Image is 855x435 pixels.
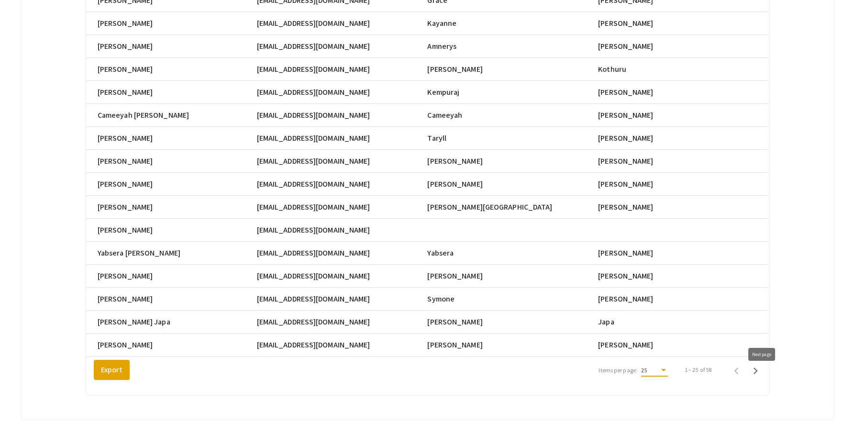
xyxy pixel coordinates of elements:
span: [PERSON_NAME] [598,41,653,52]
button: Previous page [727,360,746,379]
mat-cell: [PERSON_NAME] [86,81,257,104]
mat-cell: [EMAIL_ADDRESS][DOMAIN_NAME] [257,12,428,35]
span: Amnerys [427,41,456,52]
mat-cell: [PERSON_NAME] [86,334,257,357]
mat-cell: Cameeyah [PERSON_NAME] [86,104,257,127]
mat-cell: [EMAIL_ADDRESS][DOMAIN_NAME] [257,219,428,242]
mat-cell: [PERSON_NAME] [86,58,257,81]
mat-cell: [PERSON_NAME] [86,12,257,35]
span: [PERSON_NAME] [427,178,482,190]
mat-cell: [PERSON_NAME] [86,173,257,196]
mat-cell: [EMAIL_ADDRESS][DOMAIN_NAME] [257,58,428,81]
mat-cell: [PERSON_NAME] [86,196,257,219]
mat-cell: [EMAIL_ADDRESS][DOMAIN_NAME] [257,104,428,127]
mat-cell: [PERSON_NAME] [86,35,257,58]
mat-cell: [EMAIL_ADDRESS][DOMAIN_NAME] [257,265,428,288]
mat-cell: [EMAIL_ADDRESS][DOMAIN_NAME] [257,242,428,265]
mat-cell: [PERSON_NAME] [86,219,257,242]
mat-cell: [EMAIL_ADDRESS][DOMAIN_NAME] [257,127,428,150]
span: [PERSON_NAME] [598,178,653,190]
mat-cell: [EMAIL_ADDRESS][DOMAIN_NAME] [257,288,428,311]
span: Symone [427,293,455,305]
span: [PERSON_NAME] [598,339,653,351]
span: [PERSON_NAME] [598,156,653,167]
iframe: Chat [7,392,41,428]
mat-cell: [PERSON_NAME] [86,265,257,288]
mat-cell: [PERSON_NAME] [86,288,257,311]
mat-select: Items per page: [641,367,668,374]
span: [PERSON_NAME] [427,156,482,167]
span: Yabsera [427,247,454,259]
button: Next page [746,360,765,379]
mat-cell: [EMAIL_ADDRESS][DOMAIN_NAME] [257,150,428,173]
mat-cell: [EMAIL_ADDRESS][DOMAIN_NAME] [257,311,428,334]
span: [PERSON_NAME] [598,87,653,98]
span: [PERSON_NAME] [598,18,653,29]
mat-cell: [EMAIL_ADDRESS][DOMAIN_NAME] [257,173,428,196]
mat-cell: [PERSON_NAME] Japa [86,311,257,334]
span: [PERSON_NAME] [427,316,482,328]
span: Kempuraj [427,87,459,98]
mat-cell: [EMAIL_ADDRESS][DOMAIN_NAME] [257,35,428,58]
span: Kayanne [427,18,456,29]
mat-cell: [PERSON_NAME] [86,150,257,173]
span: [PERSON_NAME] [598,201,653,213]
mat-cell: Yabsera [PERSON_NAME] [86,242,257,265]
span: Kothuru [598,64,626,75]
span: [PERSON_NAME] [427,270,482,282]
mat-cell: [EMAIL_ADDRESS][DOMAIN_NAME] [257,334,428,357]
span: [PERSON_NAME][GEOGRAPHIC_DATA] [427,201,552,213]
span: [PERSON_NAME] [427,64,482,75]
div: Items per page: [599,366,637,375]
span: [PERSON_NAME] [598,270,653,282]
button: Export [94,360,130,380]
span: 25 [641,367,647,374]
div: Next page [748,348,775,361]
div: 1 – 25 of 58 [685,366,711,374]
mat-cell: [EMAIL_ADDRESS][DOMAIN_NAME] [257,81,428,104]
mat-cell: [PERSON_NAME] [86,127,257,150]
mat-cell: [EMAIL_ADDRESS][DOMAIN_NAME] [257,196,428,219]
span: [PERSON_NAME] [598,110,653,121]
span: [PERSON_NAME] [598,247,653,259]
span: [PERSON_NAME] [598,293,653,305]
span: [PERSON_NAME] [598,133,653,144]
span: [PERSON_NAME] [427,339,482,351]
span: Taryll [427,133,446,144]
span: Japa [598,316,614,328]
span: Cameeyah [427,110,462,121]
